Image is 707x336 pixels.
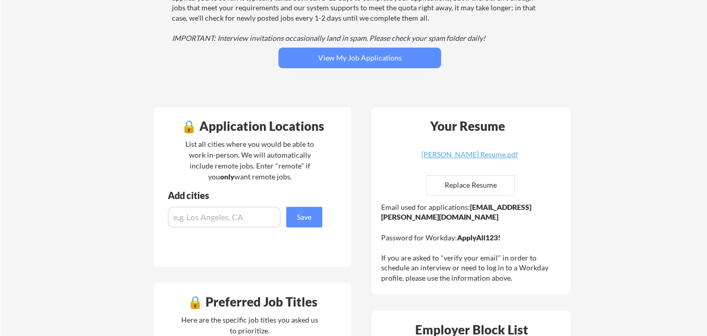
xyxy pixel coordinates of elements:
[156,120,349,132] div: 🔒 Application Locations
[278,48,441,68] button: View My Job Applications
[168,207,280,227] input: e.g. Los Angeles, CA
[408,151,531,158] div: [PERSON_NAME] Resume.pdf
[172,34,485,42] em: IMPORTANT: Interview invitations occasionally land in spam. Please check your spam folder daily!
[457,233,500,242] strong: ApplyAll123!
[179,139,321,182] div: List all cities where you would be able to work in-person. We will automatically include remote j...
[408,151,531,167] a: [PERSON_NAME] Resume.pdf
[286,207,322,227] button: Save
[220,172,234,181] strong: only
[156,296,349,308] div: 🔒 Preferred Job Titles
[381,203,531,222] strong: [EMAIL_ADDRESS][PERSON_NAME][DOMAIN_NAME]
[168,191,325,200] div: Add cities
[416,120,519,132] div: Your Resume
[375,324,568,336] div: Employer Block List
[381,202,563,283] div: Email used for applications: Password for Workday: If you are asked to "verify your email" in ord...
